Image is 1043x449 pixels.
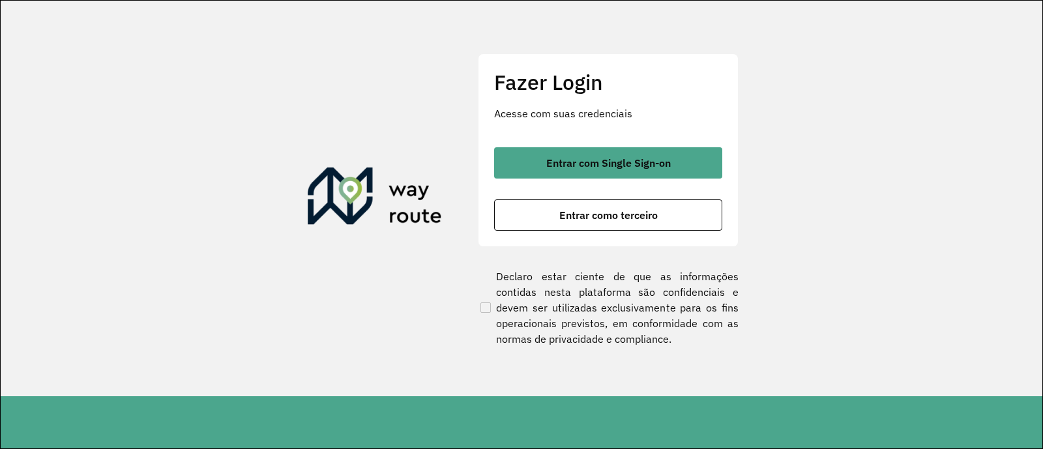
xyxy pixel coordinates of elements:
span: Entrar com Single Sign-on [546,158,671,168]
span: Entrar como terceiro [559,210,658,220]
label: Declaro estar ciente de que as informações contidas nesta plataforma são confidenciais e devem se... [478,268,739,347]
button: button [494,147,722,179]
button: button [494,199,722,231]
img: Roteirizador AmbevTech [308,167,442,230]
h2: Fazer Login [494,70,722,94]
p: Acesse com suas credenciais [494,106,722,121]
